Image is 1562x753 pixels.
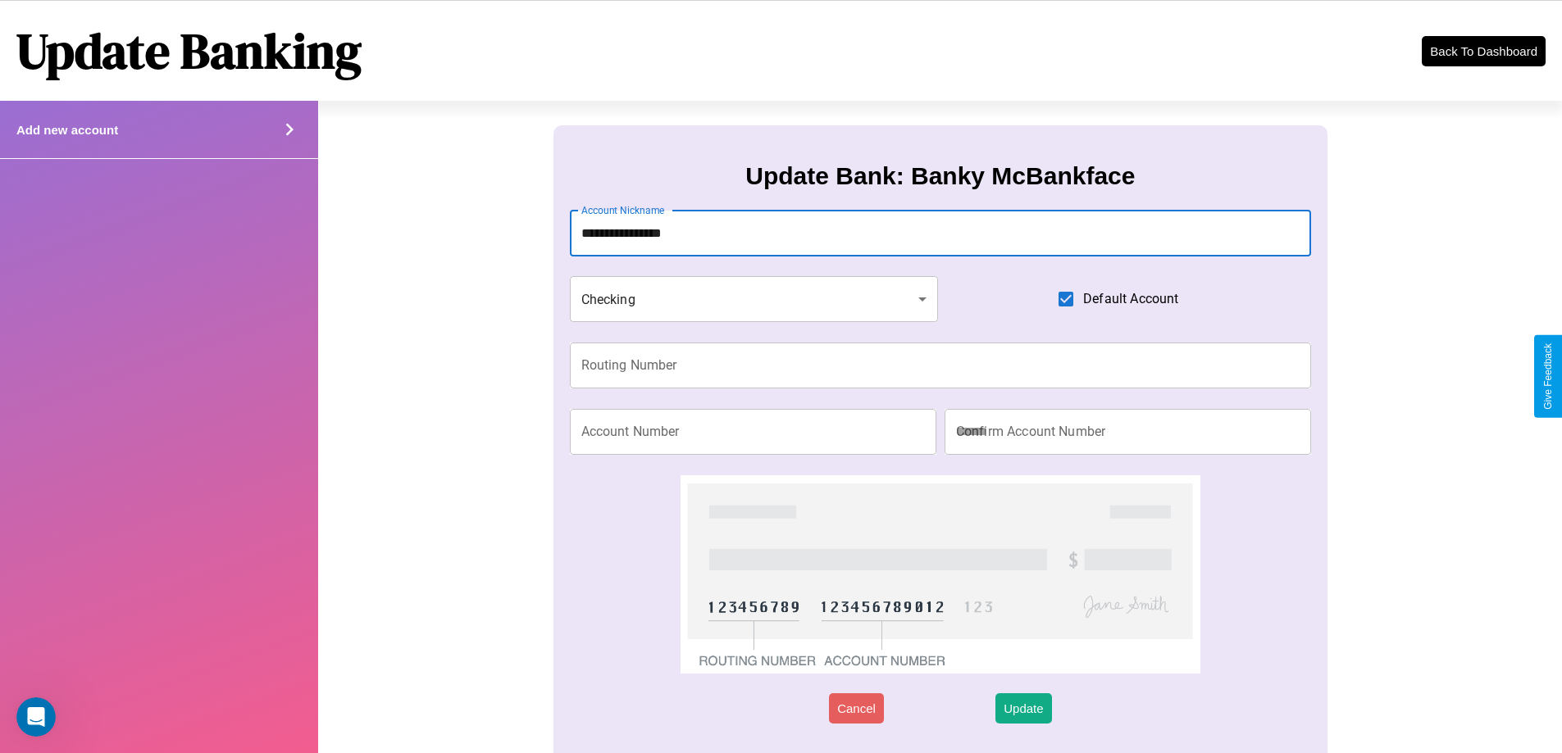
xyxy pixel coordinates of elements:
div: Give Feedback [1542,343,1554,410]
img: check [681,475,1200,674]
h4: Add new account [16,123,118,137]
h3: Update Bank: Banky McBankface [745,162,1135,190]
div: Checking [570,276,939,322]
button: Update [995,693,1051,724]
iframe: Intercom live chat [16,697,56,737]
button: Back To Dashboard [1422,36,1546,66]
label: Account Nickname [581,203,665,217]
h1: Update Banking [16,17,362,84]
button: Cancel [829,693,884,724]
span: Default Account [1083,289,1178,309]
